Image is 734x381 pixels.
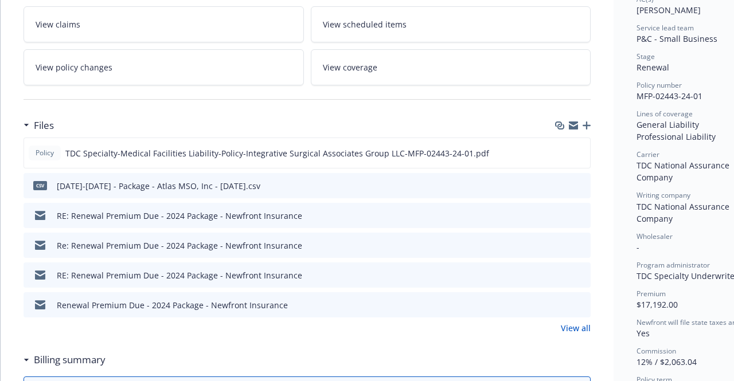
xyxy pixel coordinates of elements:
span: Yes [637,328,650,339]
button: preview file [575,147,585,159]
h3: Files [34,118,54,133]
button: preview file [576,269,586,281]
button: preview file [576,239,586,252]
span: View scheduled items [323,18,407,30]
span: View coverage [323,61,377,73]
span: TDC National Assurance Company [637,201,732,224]
span: Wholesaler [637,231,673,241]
button: download file [557,269,567,281]
span: $17,192.00 [637,299,678,310]
a: View policy changes [24,49,304,85]
div: RE: Renewal Premium Due - 2024 Package - Newfront Insurance [57,269,302,281]
a: View all [561,322,591,334]
span: Commission [637,346,676,356]
div: [DATE]-[DATE] - Package - Atlas MSO, Inc - [DATE].csv [57,180,260,192]
span: View claims [36,18,80,30]
button: preview file [576,210,586,222]
span: Program administrator [637,260,710,270]
span: - [637,242,639,253]
a: View coverage [311,49,591,85]
span: 12% / $2,063.04 [637,356,697,367]
button: download file [557,239,567,252]
span: Premium [637,289,666,298]
span: Policy number [637,80,682,90]
span: Lines of coverage [637,109,693,119]
button: download file [557,180,567,192]
span: Writing company [637,190,690,200]
button: download file [557,210,567,222]
div: Re: Renewal Premium Due - 2024 Package - Newfront Insurance [57,239,302,252]
div: Renewal Premium Due - 2024 Package - Newfront Insurance [57,299,288,311]
span: csv [33,181,47,190]
span: Carrier [637,150,659,159]
button: download file [557,147,566,159]
span: [PERSON_NAME] [637,5,701,15]
span: Renewal [637,62,669,73]
span: P&C - Small Business [637,33,717,44]
span: TDC Specialty-Medical Facilities Liability-Policy-Integrative Surgical Associates Group LLC-MFP-0... [65,147,489,159]
h3: Billing summary [34,352,106,367]
span: Policy [33,148,56,158]
span: Stage [637,52,655,61]
div: Billing summary [24,352,106,367]
button: preview file [576,180,586,192]
div: Files [24,118,54,133]
a: View scheduled items [311,6,591,42]
span: Service lead team [637,23,694,33]
button: preview file [576,299,586,311]
span: MFP-02443-24-01 [637,91,702,101]
span: TDC National Assurance Company [637,160,732,183]
span: View policy changes [36,61,112,73]
a: View claims [24,6,304,42]
div: RE: Renewal Premium Due - 2024 Package - Newfront Insurance [57,210,302,222]
button: download file [557,299,567,311]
